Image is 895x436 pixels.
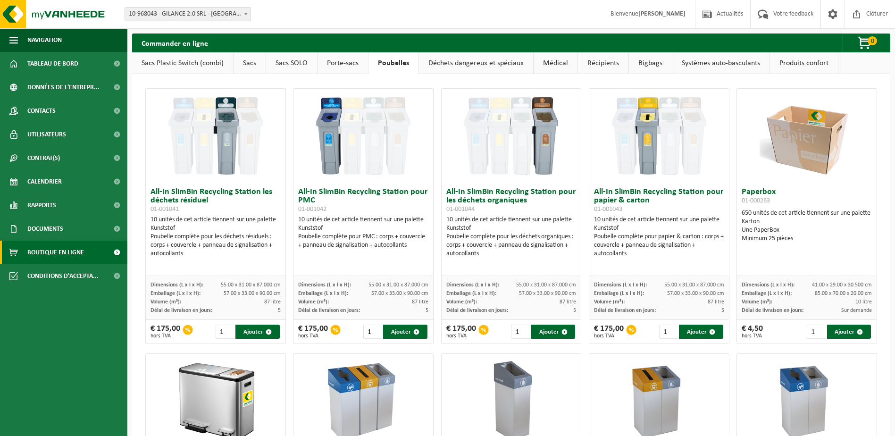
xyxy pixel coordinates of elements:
[534,52,577,74] a: Médical
[815,291,872,296] span: 85.00 x 70.00 x 20.00 cm
[368,52,418,74] a: Poubelles
[446,224,577,233] div: Kunststof
[298,282,351,288] span: Dimensions (L x l x H):
[151,233,281,258] div: Poubelle complète pour les déchets résiduels : corps + couvercle + panneau de signalisation + aut...
[216,325,234,339] input: 1
[27,170,62,193] span: Calendrier
[742,188,872,207] h3: Paperbox
[855,299,872,305] span: 10 litre
[760,89,854,183] img: 01-000263
[264,299,281,305] span: 87 litre
[594,291,644,296] span: Emballage (L x l x H):
[151,291,201,296] span: Emballage (L x l x H):
[27,28,62,52] span: Navigation
[446,291,496,296] span: Emballage (L x l x H):
[316,89,410,183] img: 01-001042
[446,333,476,339] span: hors TVA
[594,333,624,339] span: hors TVA
[594,308,656,313] span: Délai de livraison en jours:
[742,299,772,305] span: Volume (m³):
[132,52,233,74] a: Sacs Plastic Switch (combi)
[371,291,428,296] span: 57.00 x 33.00 x 90.00 cm
[151,282,203,288] span: Dimensions (L x l x H):
[419,52,533,74] a: Déchets dangereux et spéciaux
[742,308,803,313] span: Délai de livraison en jours:
[594,282,647,288] span: Dimensions (L x l x H):
[742,209,872,243] div: 650 unités de cet article tiennent sur une palette
[368,282,428,288] span: 55.00 x 31.00 x 87.000 cm
[842,34,889,52] button: 0
[612,89,706,183] img: 01-001043
[125,8,251,21] span: 10-968043 - GILANCE 2.0 SRL - NIVELLES
[298,233,428,250] div: Poubelle complète pour PMC : corps + couvercle + panneau de signalisation + autocollants
[132,34,217,52] h2: Commander en ligne
[742,325,763,339] div: € 4,50
[721,308,724,313] span: 5
[412,299,428,305] span: 87 litre
[298,224,428,233] div: Kunststof
[594,216,724,258] div: 10 unités de cet article tiennent sur une palette
[168,89,263,183] img: 01-001041
[594,299,625,305] span: Volume (m³):
[298,333,328,339] span: hors TVA
[679,325,723,339] button: Ajouter
[298,188,428,213] h3: All-In SlimBin Recycling Station pour PMC
[298,216,428,250] div: 10 unités de cet article tiennent sur une palette
[446,206,475,213] span: 01-001044
[664,282,724,288] span: 55.00 x 31.00 x 87.000 cm
[151,308,212,313] span: Délai de livraison en jours:
[812,282,872,288] span: 41.00 x 29.00 x 30.500 cm
[446,325,476,339] div: € 175,00
[638,10,686,17] strong: [PERSON_NAME]
[578,52,628,74] a: Récipients
[151,206,179,213] span: 01-001041
[318,52,368,74] a: Porte-sacs
[27,264,99,288] span: Conditions d'accepta...
[594,233,724,258] div: Poubelle complète pour papier & carton : corps + couvercle + panneau de signalisation + autocollants
[742,291,792,296] span: Emballage (L x l x H):
[224,291,281,296] span: 57.00 x 33.00 x 90.00 cm
[594,206,622,213] span: 01-001043
[298,299,329,305] span: Volume (m³):
[27,52,78,75] span: Tableau de bord
[27,146,60,170] span: Contrat(s)
[742,226,872,235] div: Une PaperBox
[151,188,281,213] h3: All-In SlimBin Recycling Station les déchets résiduel
[298,325,328,339] div: € 175,00
[667,291,724,296] span: 57.00 x 33.00 x 90.00 cm
[446,233,577,258] div: Poubelle complète pour les déchets organiques : corps + couvercle + panneau de signalisation + au...
[770,52,838,74] a: Produits confort
[426,308,428,313] span: 5
[446,188,577,213] h3: All-In SlimBin Recycling Station pour les déchets organiques
[594,188,724,213] h3: All-In SlimBin Recycling Station pour papier & carton
[594,224,724,233] div: Kunststof
[629,52,672,74] a: Bigbags
[519,291,576,296] span: 57.00 x 33.00 x 90.00 cm
[363,325,382,339] input: 1
[573,308,576,313] span: 5
[27,193,56,217] span: Rapports
[659,325,678,339] input: 1
[383,325,427,339] button: Ajouter
[742,235,872,243] div: Minimum 25 pièces
[672,52,770,74] a: Systèmes auto-basculants
[151,325,180,339] div: € 175,00
[742,333,763,339] span: hors TVA
[464,89,558,183] img: 01-001044
[27,217,63,241] span: Documents
[235,325,279,339] button: Ajouter
[841,308,872,313] span: Sur demande
[827,325,871,339] button: Ajouter
[27,75,100,99] span: Données de l'entrepr...
[27,99,56,123] span: Contacts
[298,308,360,313] span: Délai de livraison en jours:
[221,282,281,288] span: 55.00 x 31.00 x 87.000 cm
[151,224,281,233] div: Kunststof
[516,282,576,288] span: 55.00 x 31.00 x 87.000 cm
[742,197,770,204] span: 01-000263
[151,333,180,339] span: hors TVA
[708,299,724,305] span: 87 litre
[151,299,181,305] span: Volume (m³):
[446,282,499,288] span: Dimensions (L x l x H):
[446,299,477,305] span: Volume (m³):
